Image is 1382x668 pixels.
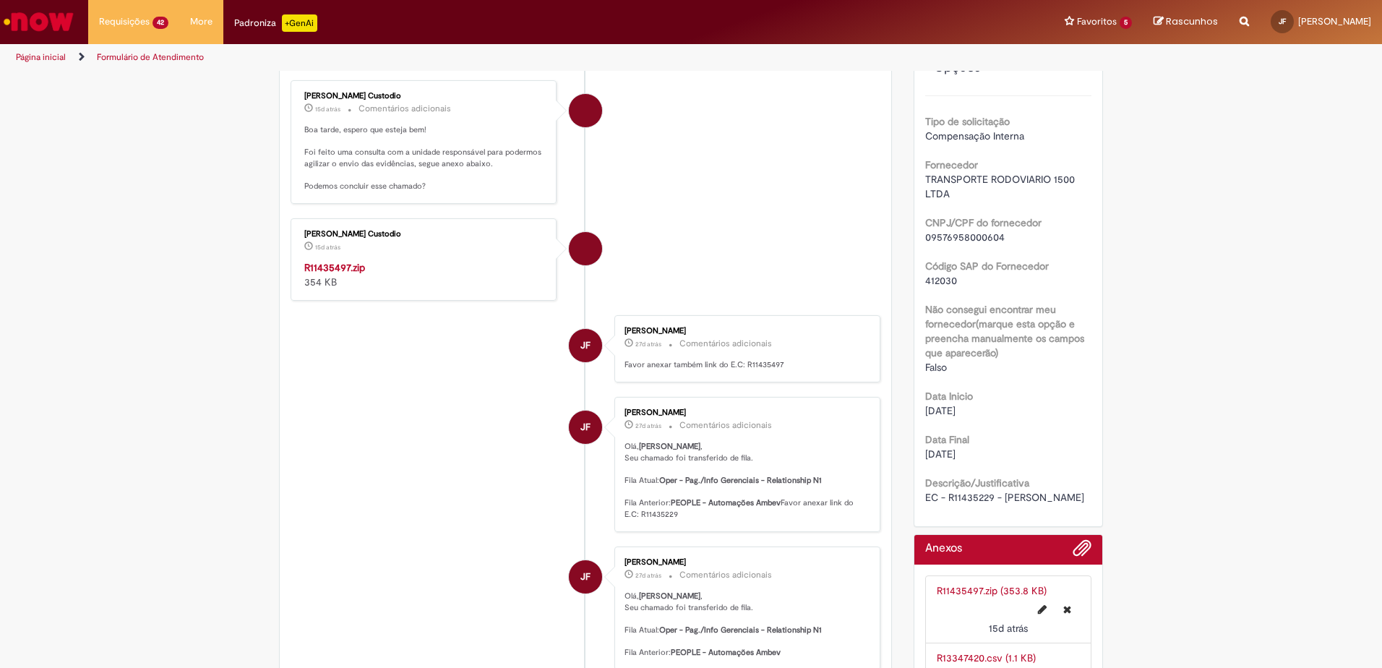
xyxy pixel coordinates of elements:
span: 42 [153,17,168,29]
b: [PERSON_NAME] [639,591,700,601]
b: Descrição/Justificativa [925,476,1029,489]
img: ServiceNow [1,7,76,36]
span: [PERSON_NAME] [1298,15,1371,27]
span: JF [580,560,591,594]
p: Olá, , Seu chamado foi transferido de fila. Fila Atual: Fila Anterior: Favor anexar link do E.C: ... [625,441,865,521]
b: [PERSON_NAME] [639,441,700,452]
span: 27d atrás [635,340,661,348]
span: [DATE] [925,404,956,417]
div: José Fillmann [569,329,602,362]
span: 5 [1120,17,1132,29]
span: 09576958000604 [925,231,1005,244]
time: 13/08/2025 16:21:23 [315,243,340,252]
span: EC - R11435229 - [PERSON_NAME] [925,491,1084,504]
span: TRANSPORTE RODOVIARIO 1500 LTDA [925,173,1078,200]
span: [DATE] [925,448,956,461]
div: José Fillmann [569,560,602,594]
small: Comentários adicionais [679,419,772,432]
div: 354 KB [304,260,545,289]
b: Oper - Pag./Info Gerenciais - Relationship N1 [659,625,822,635]
span: 27d atrás [635,421,661,430]
b: PEOPLE - Automações Ambev [671,647,781,658]
span: 15d atrás [989,622,1028,635]
button: Editar nome de arquivo R11435497.zip [1029,598,1055,621]
a: Formulário de Atendimento [97,51,204,63]
time: 01/08/2025 22:21:34 [635,340,661,348]
span: Falso [925,361,947,374]
b: Tipo de solicitação [925,115,1010,128]
span: JF [580,410,591,445]
div: Igor Alexandre Custodio [569,94,602,127]
span: More [190,14,213,29]
span: 27d atrás [635,571,661,580]
a: Rascunhos [1154,15,1218,29]
b: PEOPLE - Automações Ambev [671,497,781,508]
time: 01/08/2025 22:19:06 [635,421,661,430]
div: José Fillmann [569,411,602,444]
div: [PERSON_NAME] Custodio [304,92,545,100]
b: Não consegui encontrar meu fornecedor(marque esta opção e preencha manualmente os campos que apar... [925,303,1084,359]
div: [PERSON_NAME] [625,558,865,567]
b: Data Final [925,433,969,446]
ul: Trilhas de página [11,44,911,71]
small: Comentários adicionais [679,338,772,350]
span: 412030 [925,274,957,287]
span: Favoritos [1077,14,1117,29]
h2: Anexos [925,542,962,555]
button: Excluir R11435497.zip [1055,598,1080,621]
p: Boa tarde, espero que esteja bem! Foi feito uma consulta com a unidade responsável para podermos ... [304,124,545,192]
span: JF [580,328,591,363]
a: R11435497.zip (353.8 KB) [937,584,1047,597]
b: Código SAP do Fornecedor [925,260,1049,273]
div: [PERSON_NAME] [625,408,865,417]
b: Fornecedor [925,158,978,171]
a: R11435497.zip [304,261,365,274]
p: Olá, , Seu chamado foi transferido de fila. Fila Atual: Fila Anterior: [625,591,865,659]
span: JF [1279,17,1286,26]
time: 13/08/2025 16:21:23 [989,622,1028,635]
div: Igor Alexandre Custodio [569,232,602,265]
span: Requisições [99,14,150,29]
div: [PERSON_NAME] Custodio [304,230,545,239]
p: +GenAi [282,14,317,32]
a: Página inicial [16,51,66,63]
b: Data Inicio [925,390,973,403]
span: Rascunhos [1166,14,1218,28]
div: [PERSON_NAME] [625,327,865,335]
div: Padroniza [234,14,317,32]
a: R13347420.csv (1.1 KB) [937,651,1036,664]
span: Compensação Interna [925,129,1024,142]
time: 01/08/2025 22:19:06 [635,571,661,580]
small: Comentários adicionais [359,103,451,115]
b: CNPJ/CPF do fornecedor [925,216,1042,229]
time: 13/08/2025 16:21:30 [315,105,340,114]
b: Oper - Pag./Info Gerenciais - Relationship N1 [659,475,822,486]
small: Comentários adicionais [679,569,772,581]
p: Favor anexar também link do E.C: R11435497 [625,359,865,371]
span: 15d atrás [315,105,340,114]
button: Adicionar anexos [1073,539,1091,565]
span: 15d atrás [315,243,340,252]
